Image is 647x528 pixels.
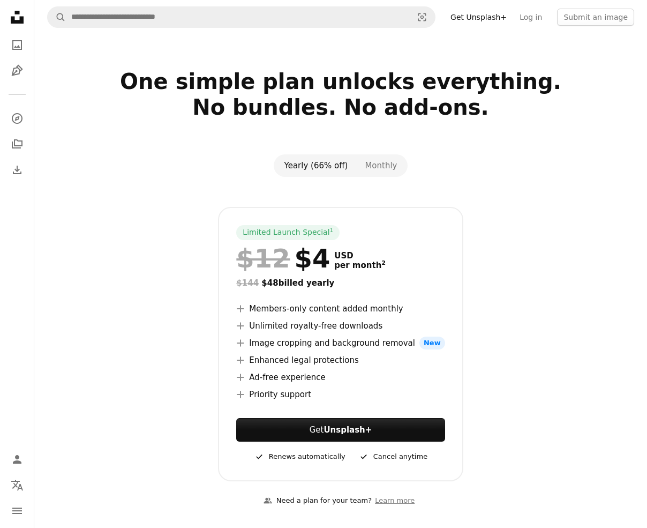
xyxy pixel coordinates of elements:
[6,449,28,470] a: Log in / Sign up
[379,261,388,270] a: 2
[236,277,445,289] div: $48 billed yearly
[6,108,28,129] a: Explore
[6,474,28,496] button: Language
[254,450,345,463] div: Renews automatically
[236,302,445,315] li: Members-only content added monthly
[381,259,386,266] sup: 2
[334,251,386,261] span: USD
[236,418,445,442] button: GetUnsplash+
[6,60,28,81] a: Illustrations
[323,425,372,435] strong: Unsplash+
[6,133,28,155] a: Collections
[47,6,435,28] form: Find visuals sitewide
[557,9,634,26] button: Submit an image
[47,69,634,146] h2: One simple plan unlocks everything. No bundles. No add-ons.
[236,244,330,272] div: $4
[328,227,336,238] a: 1
[6,159,28,181] a: Download History
[6,6,28,30] a: Home — Unsplash
[236,337,445,349] li: Image cropping and background removal
[6,500,28,522] button: Menu
[236,225,340,240] div: Limited Launch Special
[236,244,290,272] span: $12
[264,495,372,507] div: Need a plan for your team?
[330,227,334,233] sup: 1
[444,9,513,26] a: Get Unsplash+
[236,319,445,332] li: Unlimited royalty-free downloads
[334,261,386,270] span: per month
[372,492,418,510] a: Learn more
[409,7,435,27] button: Visual search
[356,157,405,175] button: Monthly
[513,9,548,26] a: Log in
[419,337,445,349] span: New
[236,371,445,384] li: Ad-free experience
[6,34,28,56] a: Photos
[236,388,445,401] li: Priority support
[236,278,259,288] span: $144
[276,157,357,175] button: Yearly (66% off)
[48,7,66,27] button: Search Unsplash
[236,354,445,367] li: Enhanced legal protections
[358,450,427,463] div: Cancel anytime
